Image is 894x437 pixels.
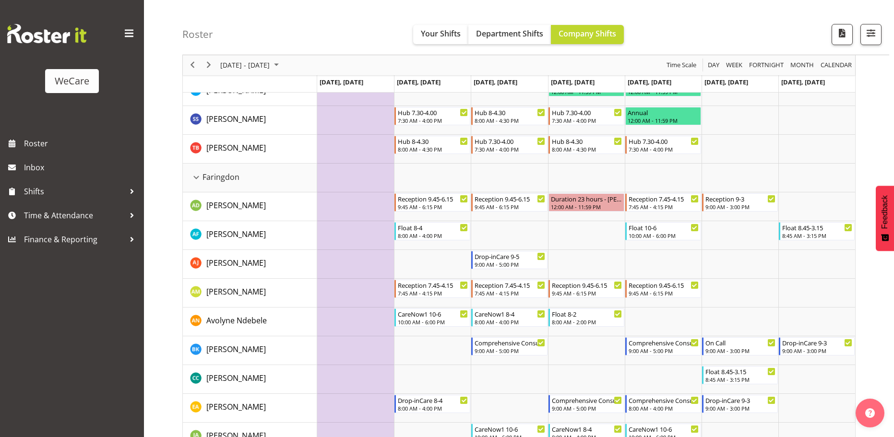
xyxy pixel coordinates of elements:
[475,117,545,124] div: 8:00 AM - 4:30 PM
[666,59,697,71] span: Time Scale
[24,136,139,151] span: Roster
[781,78,825,86] span: [DATE], [DATE]
[552,145,622,153] div: 8:00 AM - 4:30 PM
[394,193,470,212] div: Aleea Devenport"s event - Reception 9.45-6.15 Begin From Tuesday, October 28, 2025 at 9:45:00 AM ...
[183,307,317,336] td: Avolyne Ndebele resource
[475,145,545,153] div: 7:30 AM - 4:00 PM
[183,106,317,135] td: Savita Savita resource
[625,222,701,240] div: Alex Ferguson"s event - Float 10-6 Begin From Friday, October 31, 2025 at 10:00:00 AM GMT+13:00 E...
[398,223,468,232] div: Float 8-4
[552,289,622,297] div: 9:45 AM - 6:15 PM
[629,145,699,153] div: 7:30 AM - 4:00 PM
[625,395,701,413] div: Ena Advincula"s event - Comprehensive Consult 8-4 Begin From Friday, October 31, 2025 at 8:00:00 ...
[782,347,852,354] div: 9:00 AM - 3:00 PM
[394,395,470,413] div: Ena Advincula"s event - Drop-inCare 8-4 Begin From Tuesday, October 28, 2025 at 8:00:00 AM GMT+13...
[183,192,317,221] td: Aleea Devenport resource
[206,229,266,239] span: [PERSON_NAME]
[665,59,698,71] button: Time Scale
[471,251,547,269] div: Amy Johannsen"s event - Drop-inCare 9-5 Begin From Wednesday, October 29, 2025 at 9:00:00 AM GMT+...
[552,395,622,405] div: Comprehensive Consult 9-5
[398,309,468,319] div: CareNow1 10-6
[628,107,699,117] div: Annual
[206,113,266,125] a: [PERSON_NAME]
[789,59,815,71] span: Month
[705,338,775,347] div: On Call
[468,25,551,44] button: Department Shifts
[705,194,775,203] div: Reception 9-3
[702,337,778,355] div: Brian Ko"s event - On Call Begin From Saturday, November 1, 2025 at 9:00:00 AM GMT+13:00 Ends At ...
[475,309,545,319] div: CareNow1 8-4
[206,372,266,384] a: [PERSON_NAME]
[397,78,441,86] span: [DATE], [DATE]
[702,395,778,413] div: Ena Advincula"s event - Drop-inCare 9-3 Begin From Saturday, November 1, 2025 at 9:00:00 AM GMT+1...
[629,223,699,232] div: Float 10-6
[206,344,266,354] span: [PERSON_NAME]
[394,280,470,298] div: Antonia Mao"s event - Reception 7.45-4.15 Begin From Tuesday, October 28, 2025 at 7:45:00 AM GMT+...
[206,142,266,154] a: [PERSON_NAME]
[629,232,699,239] div: 10:00 AM - 6:00 PM
[476,28,543,39] span: Department Shifts
[471,280,547,298] div: Antonia Mao"s event - Reception 7.45-4.15 Begin From Wednesday, October 29, 2025 at 7:45:00 AM GM...
[206,85,266,95] span: [PERSON_NAME]
[183,164,317,192] td: Faringdon resource
[475,338,545,347] div: Comprehensive Consult 9-5
[552,318,622,326] div: 8:00 AM - 2:00 PM
[552,404,622,412] div: 9:00 AM - 5:00 PM
[629,347,699,354] div: 9:00 AM - 5:00 PM
[548,395,624,413] div: Ena Advincula"s event - Comprehensive Consult 9-5 Begin From Thursday, October 30, 2025 at 9:00:0...
[552,117,622,124] div: 7:30 AM - 4:00 PM
[206,286,266,297] a: [PERSON_NAME]
[183,336,317,365] td: Brian Ko resource
[559,28,616,39] span: Company Shifts
[206,401,266,413] a: [PERSON_NAME]
[702,193,778,212] div: Aleea Devenport"s event - Reception 9-3 Begin From Saturday, November 1, 2025 at 9:00:00 AM GMT+1...
[186,59,199,71] button: Previous
[24,208,125,223] span: Time & Attendance
[832,24,853,45] button: Download a PDF of the roster according to the set date range.
[320,78,363,86] span: [DATE], [DATE]
[471,107,547,125] div: Savita Savita"s event - Hub 8-4.30 Begin From Wednesday, October 29, 2025 at 8:00:00 AM GMT+13:00...
[628,78,671,86] span: [DATE], [DATE]
[471,136,547,154] div: Tyla Boyd"s event - Hub 7.30-4.00 Begin From Wednesday, October 29, 2025 at 7:30:00 AM GMT+13:00 ...
[819,59,854,71] button: Month
[782,338,852,347] div: Drop-inCare 9-3
[629,194,699,203] div: Reception 7.45-4.15
[183,279,317,307] td: Antonia Mao resource
[183,394,317,423] td: Ena Advincula resource
[548,308,624,327] div: Avolyne Ndebele"s event - Float 8-2 Begin From Thursday, October 30, 2025 at 8:00:00 AM GMT+13:00...
[725,59,743,71] span: Week
[551,194,622,203] div: Duration 23 hours - [PERSON_NAME]
[398,318,468,326] div: 10:00 AM - 6:00 PM
[705,404,775,412] div: 9:00 AM - 3:00 PM
[705,395,775,405] div: Drop-inCare 9-3
[705,366,775,376] div: Float 8.45-3.15
[183,365,317,394] td: Charlotte Courtney resource
[398,107,468,117] div: Hub 7.30-4.00
[474,78,517,86] span: [DATE], [DATE]
[184,55,201,75] div: previous period
[782,223,852,232] div: Float 8.45-3.15
[548,136,624,154] div: Tyla Boyd"s event - Hub 8-4.30 Begin From Thursday, October 30, 2025 at 8:00:00 AM GMT+13:00 Ends...
[625,136,701,154] div: Tyla Boyd"s event - Hub 7.30-4.00 Begin From Friday, October 31, 2025 at 7:30:00 AM GMT+13:00 End...
[629,289,699,297] div: 9:45 AM - 6:15 PM
[475,347,545,354] div: 9:00 AM - 5:00 PM
[24,184,125,199] span: Shifts
[881,195,889,229] span: Feedback
[705,376,775,383] div: 8:45 AM - 3:15 PM
[398,404,468,412] div: 8:00 AM - 4:00 PM
[421,28,461,39] span: Your Shifts
[702,366,778,384] div: Charlotte Courtney"s event - Float 8.45-3.15 Begin From Saturday, November 1, 2025 at 8:45:00 AM ...
[206,257,266,269] a: [PERSON_NAME]
[625,193,701,212] div: Aleea Devenport"s event - Reception 7.45-4.15 Begin From Friday, October 31, 2025 at 7:45:00 AM G...
[471,193,547,212] div: Aleea Devenport"s event - Reception 9.45-6.15 Begin From Wednesday, October 29, 2025 at 9:45:00 A...
[203,171,239,183] span: Faringdon
[471,308,547,327] div: Avolyne Ndebele"s event - CareNow1 8-4 Begin From Wednesday, October 29, 2025 at 8:00:00 AM GMT+1...
[705,203,775,211] div: 9:00 AM - 3:00 PM
[475,280,545,290] div: Reception 7.45-4.15
[705,347,775,354] div: 9:00 AM - 3:00 PM
[552,424,622,434] div: CareNow1 8-4
[413,25,468,44] button: Your Shifts
[206,402,266,412] span: [PERSON_NAME]
[789,59,816,71] button: Timeline Month
[625,107,701,125] div: Savita Savita"s event - Annual Begin From Friday, October 31, 2025 at 12:00:00 AM GMT+13:00 Ends ...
